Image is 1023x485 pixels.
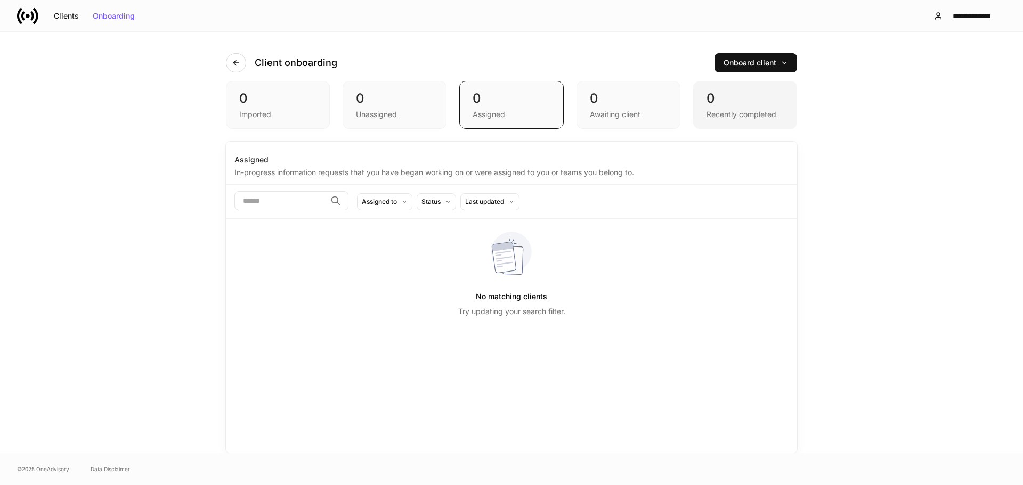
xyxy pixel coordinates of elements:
button: Clients [47,7,86,24]
div: Awaiting client [590,109,640,120]
div: 0Imported [226,81,330,129]
div: 0 [473,90,550,107]
h5: No matching clients [476,287,547,306]
button: Last updated [460,193,519,210]
div: 0 [707,90,784,107]
div: 0 [356,90,433,107]
span: © 2025 OneAdvisory [17,465,69,473]
h4: Client onboarding [255,56,337,69]
div: 0 [590,90,667,107]
p: Try updating your search filter. [458,306,565,317]
button: Assigned to [357,193,412,210]
div: Assigned to [362,196,397,207]
div: Recently completed [707,109,776,120]
div: 0Awaiting client [577,81,680,129]
div: Clients [54,12,79,20]
a: Data Disclaimer [91,465,130,473]
div: Assigned [473,109,505,120]
div: 0Unassigned [343,81,446,129]
div: 0Assigned [459,81,563,129]
div: Unassigned [356,109,397,120]
div: Onboarding [93,12,135,20]
div: Last updated [465,196,504,207]
div: Onboard client [724,59,788,67]
div: Assigned [234,154,789,165]
button: Onboard client [715,53,797,72]
div: 0 [239,90,316,107]
div: 0Recently completed [693,81,797,129]
div: In-progress information requests that you have began working on or were assigned to you or teams ... [234,165,789,178]
div: Status [421,196,441,207]
button: Onboarding [86,7,142,24]
div: Imported [239,109,271,120]
button: Status [417,193,456,210]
